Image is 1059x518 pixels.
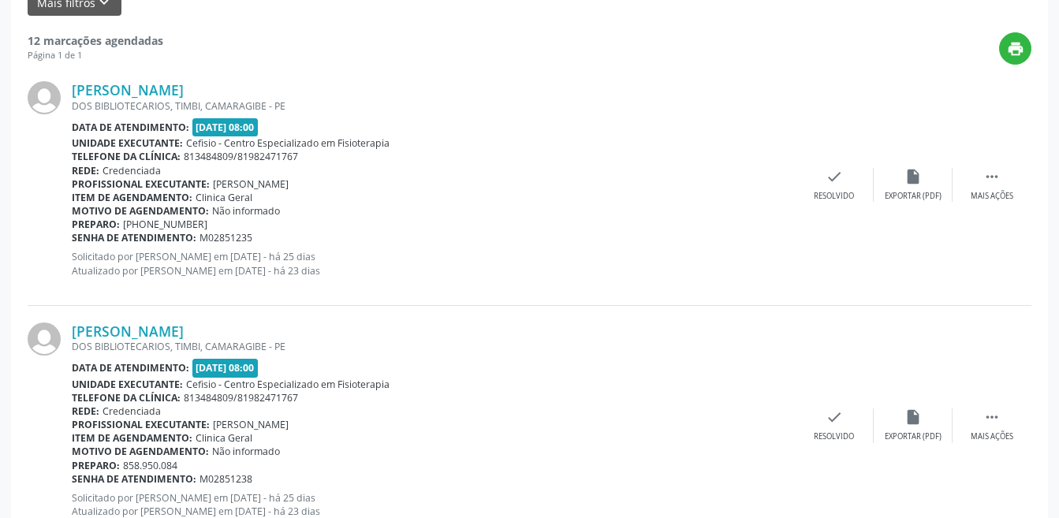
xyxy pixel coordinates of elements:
div: Exportar (PDF) [885,191,942,202]
b: Unidade executante: [72,378,183,391]
span: [PHONE_NUMBER] [123,218,207,231]
span: Clinica Geral [196,191,252,204]
img: img [28,81,61,114]
b: Profissional executante: [72,177,210,191]
b: Profissional executante: [72,418,210,431]
span: Clinica Geral [196,431,252,445]
div: DOS BIBLIOTECARIOS, TIMBI, CAMARAGIBE - PE [72,99,795,113]
b: Preparo: [72,218,120,231]
p: Solicitado por [PERSON_NAME] em [DATE] - há 25 dias Atualizado por [PERSON_NAME] em [DATE] - há 2... [72,491,795,518]
i:  [983,168,1001,185]
span: Não informado [212,204,280,218]
div: Exportar (PDF) [885,431,942,442]
div: Mais ações [971,191,1013,202]
b: Telefone da clínica: [72,150,181,163]
div: Resolvido [814,431,854,442]
i: insert_drive_file [904,408,922,426]
b: Rede: [72,404,99,418]
div: Resolvido [814,191,854,202]
span: Credenciada [103,404,161,418]
p: Solicitado por [PERSON_NAME] em [DATE] - há 25 dias Atualizado por [PERSON_NAME] em [DATE] - há 2... [72,250,795,277]
a: [PERSON_NAME] [72,81,184,99]
b: Unidade executante: [72,136,183,150]
b: Data de atendimento: [72,361,189,375]
b: Rede: [72,164,99,177]
span: Credenciada [103,164,161,177]
b: Senha de atendimento: [72,472,196,486]
span: Não informado [212,445,280,458]
b: Senha de atendimento: [72,231,196,244]
i: check [826,408,843,426]
b: Motivo de agendamento: [72,445,209,458]
button: print [999,32,1031,65]
b: Data de atendimento: [72,121,189,134]
i: print [1007,40,1024,58]
i: insert_drive_file [904,168,922,185]
span: Cefisio - Centro Especializado em Fisioterapia [186,136,390,150]
div: Página 1 de 1 [28,49,163,62]
span: Cefisio - Centro Especializado em Fisioterapia [186,378,390,391]
b: Motivo de agendamento: [72,204,209,218]
i: check [826,168,843,185]
div: DOS BIBLIOTECARIOS, TIMBI, CAMARAGIBE - PE [72,340,795,353]
strong: 12 marcações agendadas [28,33,163,48]
span: 813484809/81982471767 [184,150,298,163]
i:  [983,408,1001,426]
b: Preparo: [72,459,120,472]
a: [PERSON_NAME] [72,322,184,340]
span: M02851235 [199,231,252,244]
b: Telefone da clínica: [72,391,181,404]
span: [DATE] 08:00 [192,359,259,377]
span: [DATE] 08:00 [192,118,259,136]
span: [PERSON_NAME] [213,418,289,431]
span: M02851238 [199,472,252,486]
span: [PERSON_NAME] [213,177,289,191]
b: Item de agendamento: [72,431,192,445]
span: 813484809/81982471767 [184,391,298,404]
b: Item de agendamento: [72,191,192,204]
img: img [28,322,61,356]
div: Mais ações [971,431,1013,442]
span: 858.950.084 [123,459,177,472]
